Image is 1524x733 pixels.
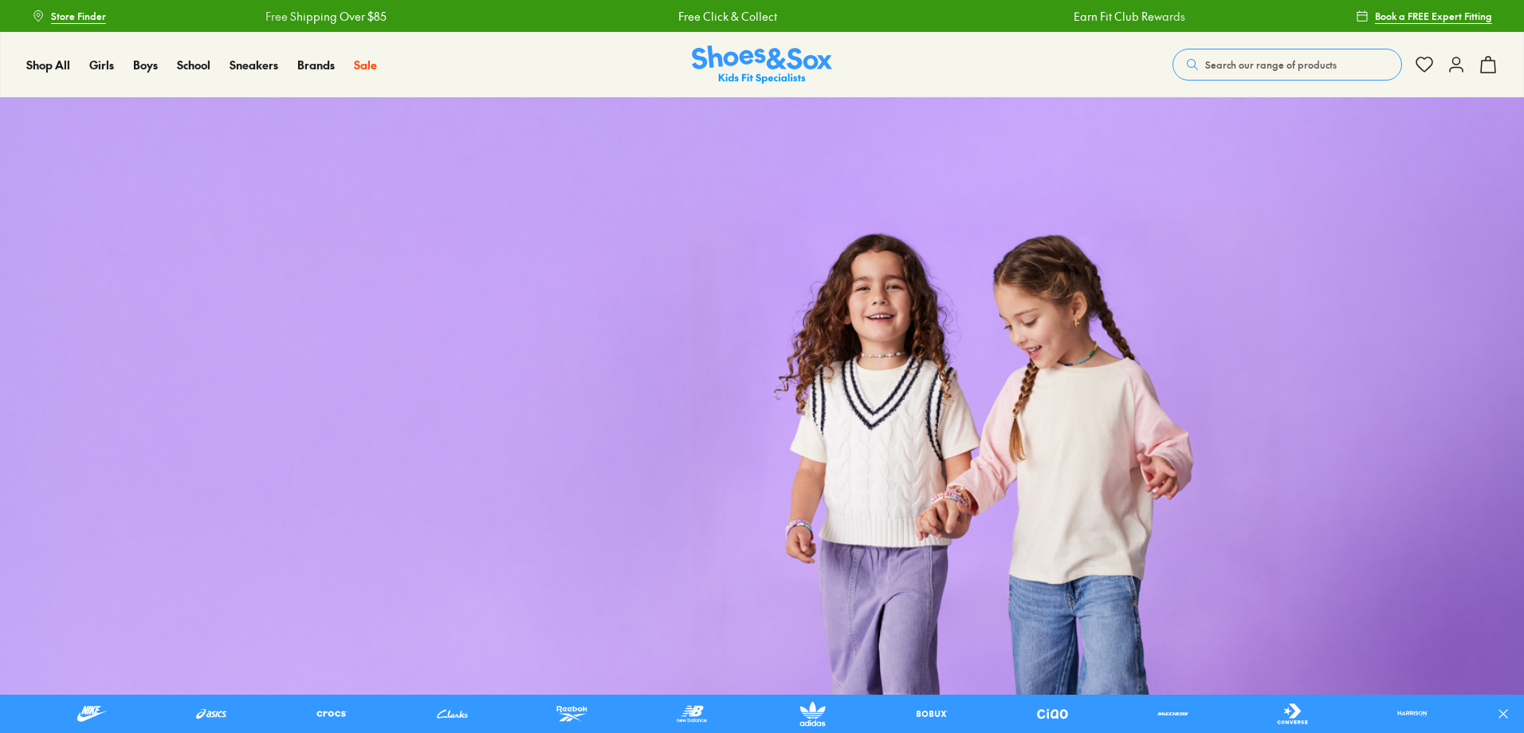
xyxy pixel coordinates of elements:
a: Shop All [26,57,70,73]
button: Search our range of products [1172,49,1402,81]
span: Book a FREE Expert Fitting [1375,9,1492,23]
a: Store Finder [32,2,106,30]
a: Free Click & Collect [675,8,774,25]
a: Shoes & Sox [692,45,832,85]
a: School [177,57,210,73]
a: Brands [297,57,335,73]
a: Free Shipping Over $85 [262,8,383,25]
a: Girls [89,57,114,73]
span: Store Finder [51,9,106,23]
a: Boys [133,57,158,73]
a: Sale [354,57,377,73]
a: Book a FREE Expert Fitting [1356,2,1492,30]
a: Earn Fit Club Rewards [1070,8,1182,25]
a: Sneakers [230,57,278,73]
span: Search our range of products [1205,57,1337,72]
img: SNS_Logo_Responsive.svg [692,45,832,85]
